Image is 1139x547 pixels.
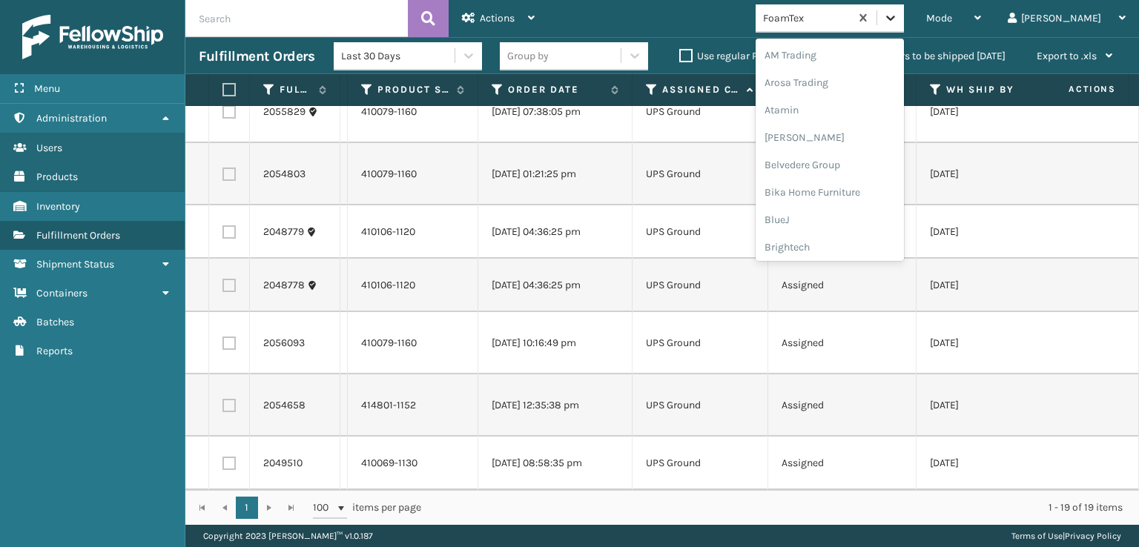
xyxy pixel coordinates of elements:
[361,105,417,118] a: 410079-1160
[756,69,904,96] div: Arosa Trading
[917,143,1065,205] td: [DATE]
[926,12,952,24] span: Mode
[917,259,1065,312] td: [DATE]
[768,312,917,374] td: Assigned
[633,437,768,490] td: UPS Ground
[633,205,768,259] td: UPS Ground
[508,83,604,96] label: Order Date
[22,15,163,59] img: logo
[36,345,73,357] span: Reports
[1065,531,1121,541] a: Privacy Policy
[633,312,768,374] td: UPS Ground
[478,81,633,143] td: [DATE] 07:38:05 pm
[633,143,768,205] td: UPS Ground
[36,170,78,183] span: Products
[1011,531,1063,541] a: Terms of Use
[340,81,348,143] td: 111-9360536-1349832
[763,10,851,26] div: FoamTex
[478,143,633,205] td: [DATE] 01:21:25 pm
[340,312,348,374] td: 111-9138816-7950604
[340,437,348,490] td: BkfvswJ8S
[756,42,904,69] div: AM Trading
[756,96,904,124] div: Atamin
[361,168,417,180] a: 410079-1160
[340,259,348,312] td: 3615
[768,374,917,437] td: Assigned
[263,225,304,239] a: 2048779
[36,112,107,125] span: Administration
[36,287,88,299] span: Containers
[478,437,633,490] td: [DATE] 08:58:35 pm
[361,225,415,238] a: 410106-1120
[361,337,417,349] a: 410079-1160
[263,105,306,119] a: 2055829
[1022,77,1125,102] span: Actions
[917,437,1065,490] td: [DATE]
[917,312,1065,374] td: [DATE]
[662,83,739,96] label: Assigned Carrier Service
[917,374,1065,437] td: [DATE]
[263,167,306,182] a: 2054803
[36,142,62,154] span: Users
[263,278,305,293] a: 2048778
[478,259,633,312] td: [DATE] 04:36:25 pm
[1011,525,1121,547] div: |
[917,205,1065,259] td: [DATE]
[633,374,768,437] td: UPS Ground
[36,258,114,271] span: Shipment Status
[946,83,1036,96] label: WH Ship By Date
[862,50,1006,62] label: Orders to be shipped [DATE]
[507,48,549,64] div: Group by
[313,500,335,515] span: 100
[236,497,258,519] a: 1
[313,497,421,519] span: items per page
[377,83,449,96] label: Product SKU
[361,279,415,291] a: 410106-1120
[340,205,348,259] td: 3615
[756,233,904,261] div: Brightech
[756,124,904,151] div: [PERSON_NAME]
[34,82,60,95] span: Menu
[361,457,417,469] a: 410069-1130
[756,206,904,233] div: BlueJ
[361,399,416,411] a: 414801-1152
[756,151,904,179] div: Belvedere Group
[263,336,305,351] a: 2056093
[340,374,348,437] td: 114-9337823-6555455
[199,47,314,65] h3: Fulfillment Orders
[478,205,633,259] td: [DATE] 04:36:25 pm
[36,229,120,242] span: Fulfillment Orders
[280,83,311,96] label: Fulfillment Order Id
[341,48,456,64] div: Last 30 Days
[633,81,768,143] td: UPS Ground
[442,500,1123,515] div: 1 - 19 of 19 items
[203,525,373,547] p: Copyright 2023 [PERSON_NAME]™ v 1.0.187
[768,437,917,490] td: Assigned
[1037,50,1097,62] span: Export to .xls
[263,398,306,413] a: 2054658
[633,259,768,312] td: UPS Ground
[263,456,303,471] a: 2049510
[480,12,515,24] span: Actions
[756,179,904,206] div: Bika Home Furniture
[917,81,1065,143] td: [DATE]
[340,143,348,205] td: 112-9421743-2259440
[36,316,74,328] span: Batches
[478,312,633,374] td: [DATE] 10:16:49 pm
[679,50,831,62] label: Use regular Palletizing mode
[478,374,633,437] td: [DATE] 12:35:38 pm
[36,200,80,213] span: Inventory
[768,259,917,312] td: Assigned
